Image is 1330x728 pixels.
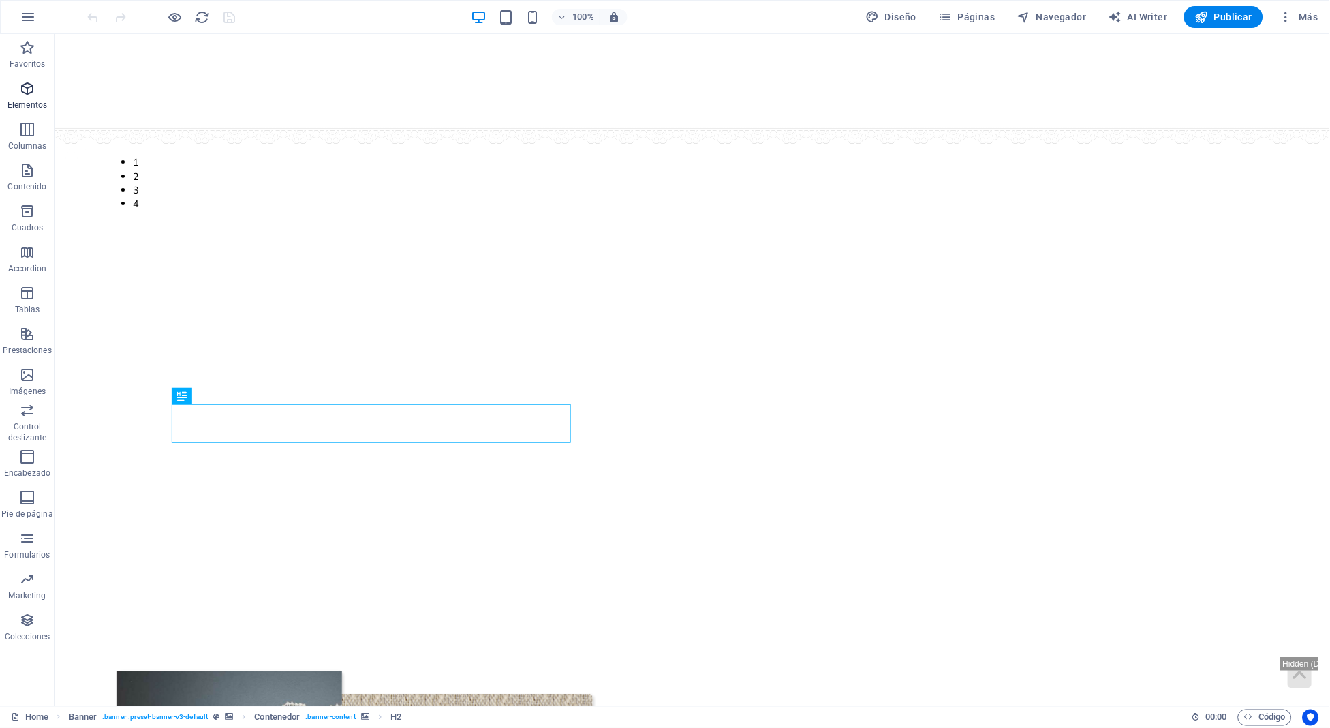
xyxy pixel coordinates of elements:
[1017,10,1087,24] span: Navegador
[69,710,402,726] nav: breadcrumb
[1195,10,1253,24] span: Publicar
[1280,10,1318,24] span: Más
[78,149,84,163] button: 3
[552,9,600,25] button: 100%
[1184,6,1264,28] button: Publicar
[78,136,84,149] button: 2
[861,6,923,28] div: Diseño (Ctrl+Alt+Y)
[608,11,620,23] i: Al redimensionar, ajustar el nivel de zoom automáticamente para ajustarse al dispositivo elegido.
[1109,10,1168,24] span: AI Writer
[1,509,52,519] p: Pie de página
[8,140,47,151] p: Columnas
[10,59,45,70] p: Favoritos
[1103,6,1173,28] button: AI Writer
[195,10,211,25] i: Volver a cargar página
[194,9,211,25] button: reload
[167,9,183,25] button: Haz clic para salir del modo de previsualización y seguir editando
[4,468,50,479] p: Encabezado
[305,710,355,726] span: . banner-content
[4,549,50,560] p: Formularios
[102,710,208,726] span: . banner .preset-banner-v3-default
[69,710,97,726] span: Haz clic para seleccionar y doble clic para editar
[1012,6,1092,28] button: Navegador
[933,6,1001,28] button: Páginas
[3,345,51,356] p: Prestaciones
[1303,710,1319,726] button: Usercentrics
[8,590,46,601] p: Marketing
[213,714,219,721] i: Este elemento es un preajuste personalizable
[866,10,917,24] span: Diseño
[5,631,50,642] p: Colecciones
[11,710,48,726] a: Haz clic para cancelar la selección y doble clic para abrir páginas
[9,386,46,397] p: Imágenes
[1216,712,1218,723] span: :
[861,6,923,28] button: Diseño
[15,304,40,315] p: Tablas
[572,9,594,25] h6: 100%
[361,714,369,721] i: Este elemento contiene un fondo
[1192,710,1228,726] h6: Tiempo de la sesión
[8,263,46,274] p: Accordion
[225,714,233,721] i: Este elemento contiene un fondo
[1238,710,1292,726] button: Código
[78,121,84,135] button: 1
[1244,710,1286,726] span: Código
[255,710,300,726] span: Haz clic para seleccionar y doble clic para editar
[390,710,401,726] span: Haz clic para seleccionar y doble clic para editar
[1274,6,1324,28] button: Más
[78,163,84,177] button: 4
[939,10,995,24] span: Páginas
[7,100,47,110] p: Elementos
[12,222,44,233] p: Cuadros
[1206,710,1227,726] span: 00 00
[7,181,46,192] p: Contenido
